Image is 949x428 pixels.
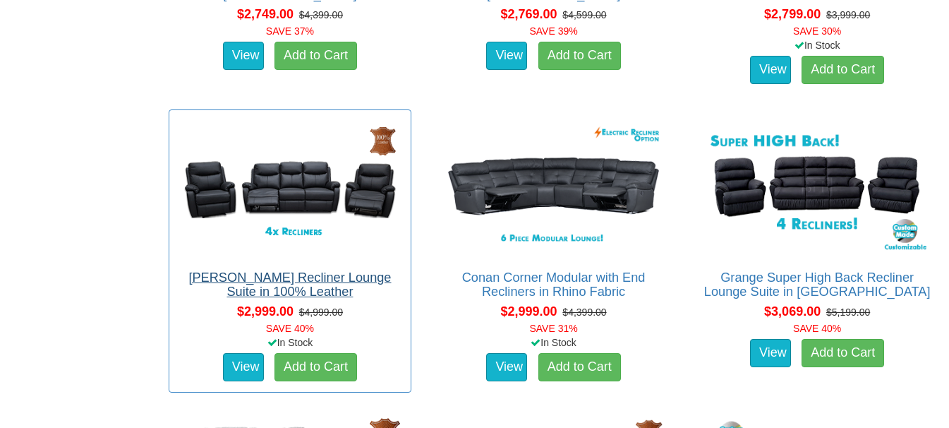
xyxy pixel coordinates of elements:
span: $2,799.00 [764,7,821,21]
a: Grange Super High Back Recliner Lounge Suite in [GEOGRAPHIC_DATA] [704,271,931,299]
a: Add to Cart [274,353,357,381]
a: [PERSON_NAME] Recliner Lounge Suite in 100% Leather [188,271,391,299]
a: Add to Cart [274,42,357,70]
img: Grange Super High Back Recliner Lounge Suite in Fabric [703,117,931,256]
img: Conan Corner Modular with End Recliners in Rhino Fabric [440,117,667,256]
a: Add to Cart [538,42,621,70]
a: Conan Corner Modular with End Recliners in Rhino Fabric [462,271,646,299]
a: Add to Cart [538,353,621,381]
del: $5,199.00 [826,307,870,318]
a: View [486,42,527,70]
a: View [750,339,791,367]
span: $2,749.00 [237,7,294,21]
div: In Stock [430,335,678,350]
font: SAVE 39% [529,25,577,37]
font: SAVE 30% [793,25,841,37]
del: $4,999.00 [299,307,343,318]
a: Add to Cart [802,339,884,367]
font: SAVE 31% [529,323,577,334]
del: $4,599.00 [562,9,606,20]
font: SAVE 40% [793,323,841,334]
div: In Stock [166,335,414,350]
a: View [486,353,527,381]
div: In Stock [693,38,941,52]
font: SAVE 37% [266,25,314,37]
span: $2,769.00 [500,7,557,21]
font: SAVE 40% [266,323,314,334]
del: $4,399.00 [299,9,343,20]
a: View [223,42,264,70]
span: $3,069.00 [764,304,821,319]
a: Add to Cart [802,56,884,84]
del: $4,399.00 [562,307,606,318]
span: $2,999.00 [237,304,294,319]
del: $3,999.00 [826,9,870,20]
a: View [750,56,791,84]
span: $2,999.00 [500,304,557,319]
img: Maxwell Recliner Lounge Suite in 100% Leather [176,117,404,256]
a: View [223,353,264,381]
